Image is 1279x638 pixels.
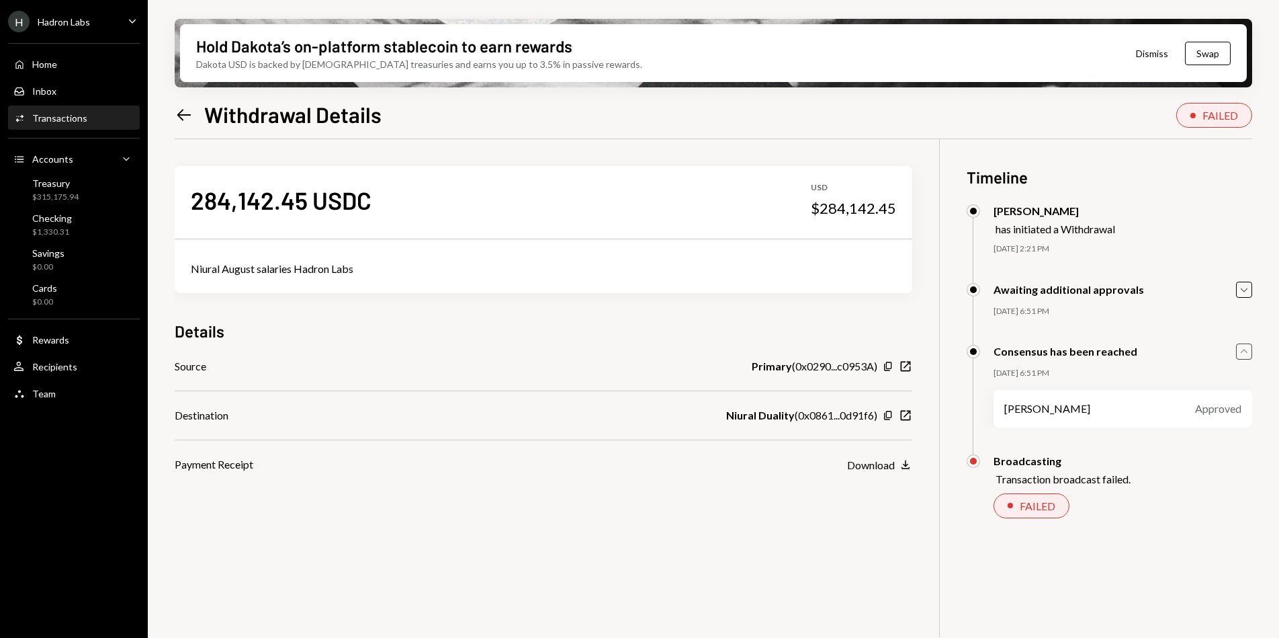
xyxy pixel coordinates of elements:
[8,106,140,130] a: Transactions
[811,199,896,218] div: $284,142.45
[1020,500,1055,512] div: FAILED
[175,320,224,342] h3: Details
[196,57,642,71] div: Dakota USD is backed by [DEMOGRAPHIC_DATA] treasuries and earns you up to 3.5% in passive rewards.
[996,223,1115,235] div: has initiated a Withdrawal
[32,153,73,165] div: Accounts
[191,185,371,215] div: 284,142.45 USDC
[32,296,57,308] div: $0.00
[994,454,1131,467] div: Broadcasting
[8,52,140,76] a: Home
[191,261,896,277] div: Niural August salaries Hadron Labs
[994,345,1137,358] div: Consensus has been reached
[32,177,79,189] div: Treasury
[8,208,140,241] a: Checking$1,330.31
[996,473,1131,485] div: Transaction broadcast failed.
[726,407,877,424] div: ( 0x0861...0d91f6 )
[752,358,877,374] div: ( 0x0290...c0953A )
[8,11,30,32] div: H
[8,173,140,206] a: Treasury$315,175.94
[8,147,140,171] a: Accounts
[32,85,56,97] div: Inbox
[204,101,382,128] h1: Withdrawal Details
[1195,401,1241,417] div: Approved
[175,358,206,374] div: Source
[32,58,57,70] div: Home
[726,407,795,424] b: Niural Duality
[8,278,140,311] a: Cards$0.00
[32,112,87,124] div: Transactions
[8,243,140,276] a: Savings$0.00
[32,227,72,238] div: $1,330.31
[32,192,79,203] div: $315,175.94
[32,247,64,259] div: Savings
[196,35,572,57] div: Hold Dakota’s on-platform stablecoin to earn rewards
[994,243,1252,255] div: [DATE] 2:21 PM
[1202,109,1238,122] div: FAILED
[994,368,1252,379] div: [DATE] 6:51 PM
[32,282,57,294] div: Cards
[8,79,140,103] a: Inbox
[32,361,77,372] div: Recipients
[1185,42,1231,65] button: Swap
[175,456,253,473] div: Payment Receipt
[32,334,69,346] div: Rewards
[1119,38,1185,69] button: Dismiss
[994,283,1144,296] div: Awaiting additional approvals
[32,388,56,399] div: Team
[967,166,1252,188] h3: Timeline
[32,212,72,224] div: Checking
[847,458,912,473] button: Download
[175,407,228,424] div: Destination
[811,182,896,194] div: USD
[32,262,64,273] div: $0.00
[8,381,140,405] a: Team
[994,306,1252,317] div: [DATE] 6:51 PM
[1004,401,1090,417] div: [PERSON_NAME]
[994,204,1115,217] div: [PERSON_NAME]
[38,16,90,28] div: Hadron Labs
[847,458,895,471] div: Download
[8,354,140,378] a: Recipients
[752,358,792,374] b: Primary
[8,327,140,352] a: Rewards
